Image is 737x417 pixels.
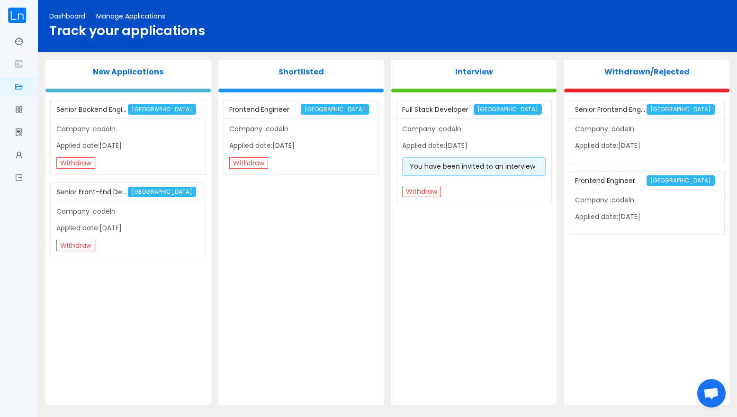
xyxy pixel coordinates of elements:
p: Company :codeln [575,124,718,134]
div: Senior Front-End Developer [56,183,127,201]
p: Company :codeln [56,124,199,134]
p: Company :codeln [56,207,199,217]
div: Full Stack Developer [402,101,473,118]
button: Withdraw [56,157,95,169]
div: Open chat [697,379,726,408]
span: [GEOGRAPHIC_DATA] [301,104,369,115]
p: New Applications [45,66,211,78]
a: icon: appstore [15,100,23,120]
a: Dashboard [49,11,85,21]
p: Applied date:[DATE] [402,141,545,151]
p: Applied date:[DATE] [575,141,718,151]
span: [GEOGRAPHIC_DATA] [128,104,196,115]
a: icon: folder-open [15,78,23,98]
p: Applied date:[DATE] [56,141,199,151]
div: Frontend Engineer [229,101,300,118]
span: [GEOGRAPHIC_DATA] [474,104,542,115]
p: Company :codeln [575,195,718,205]
span: Track your applications [49,21,205,40]
p: Interview [391,66,557,78]
button: Withdraw [402,186,441,197]
div: Frontend Engineer [575,172,646,190]
span: You have been invited to an interview [410,162,535,171]
p: Applied date:[DATE] [56,223,199,233]
span: [GEOGRAPHIC_DATA] [647,104,715,115]
p: Applied date:[DATE] [229,141,372,151]
span: [GEOGRAPHIC_DATA] [647,175,715,186]
div: Senior Backend Engineer [56,101,127,118]
a: icon: user [15,146,23,166]
p: Shortlisted [218,66,384,78]
a: icon: dashboard [15,32,23,52]
div: Senior Frontend Engineer [575,101,646,118]
button: Withdraw [229,157,268,169]
button: Withdraw [56,240,95,251]
p: Company :codeln [229,124,372,134]
p: Withdrawn/Rejected [564,66,729,78]
span: Manage Applications [96,11,165,21]
a: icon: solution [15,123,23,143]
p: Company :codeln [402,124,545,134]
img: cropped.59e8b842.png [8,8,27,23]
p: Applied date:[DATE] [575,212,718,222]
a: icon: code [15,55,23,75]
span: [GEOGRAPHIC_DATA] [128,187,196,197]
span: / [89,11,92,21]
